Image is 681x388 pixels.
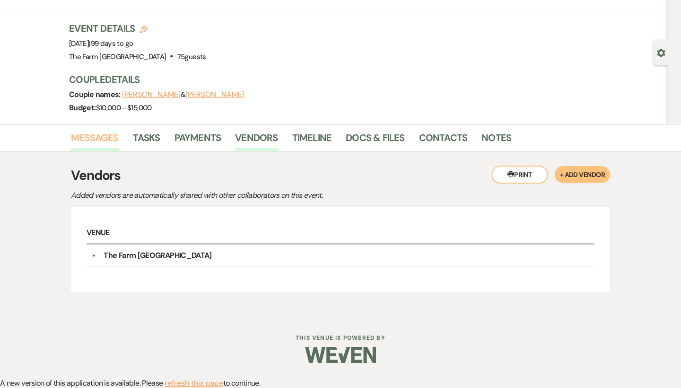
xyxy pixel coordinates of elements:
p: Added vendors are automatically shared with other collaborators on this event. [71,189,402,202]
a: Payments [175,130,221,151]
span: [DATE] [69,39,133,48]
button: + Add Vendor [555,166,610,183]
h3: Couple Details [69,73,599,86]
span: 99 days to go [91,39,133,48]
h3: Vendors [71,166,610,185]
span: The Farm [GEOGRAPHIC_DATA] [69,52,166,62]
button: [PERSON_NAME] [122,91,181,98]
a: Timeline [292,130,332,151]
h6: Venue [87,222,594,245]
button: ▼ [88,253,99,258]
span: & [122,90,244,99]
a: Notes [481,130,511,151]
button: Open lead details [657,48,665,57]
span: Budget: [69,103,96,113]
h3: Event Details [69,22,206,35]
span: 75 guests [177,52,206,62]
a: Docs & Files [346,130,404,151]
div: The Farm [GEOGRAPHIC_DATA] [104,250,211,261]
img: Weven Logo [305,338,376,371]
span: | [89,39,133,48]
a: Tasks [133,130,160,151]
button: [PERSON_NAME] [185,91,244,98]
button: Print [491,166,548,184]
a: Vendors [235,130,278,151]
a: Messages [71,130,119,151]
span: Couple names: [69,89,122,99]
a: Contacts [419,130,468,151]
span: $10,000 - $15,000 [96,103,152,113]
